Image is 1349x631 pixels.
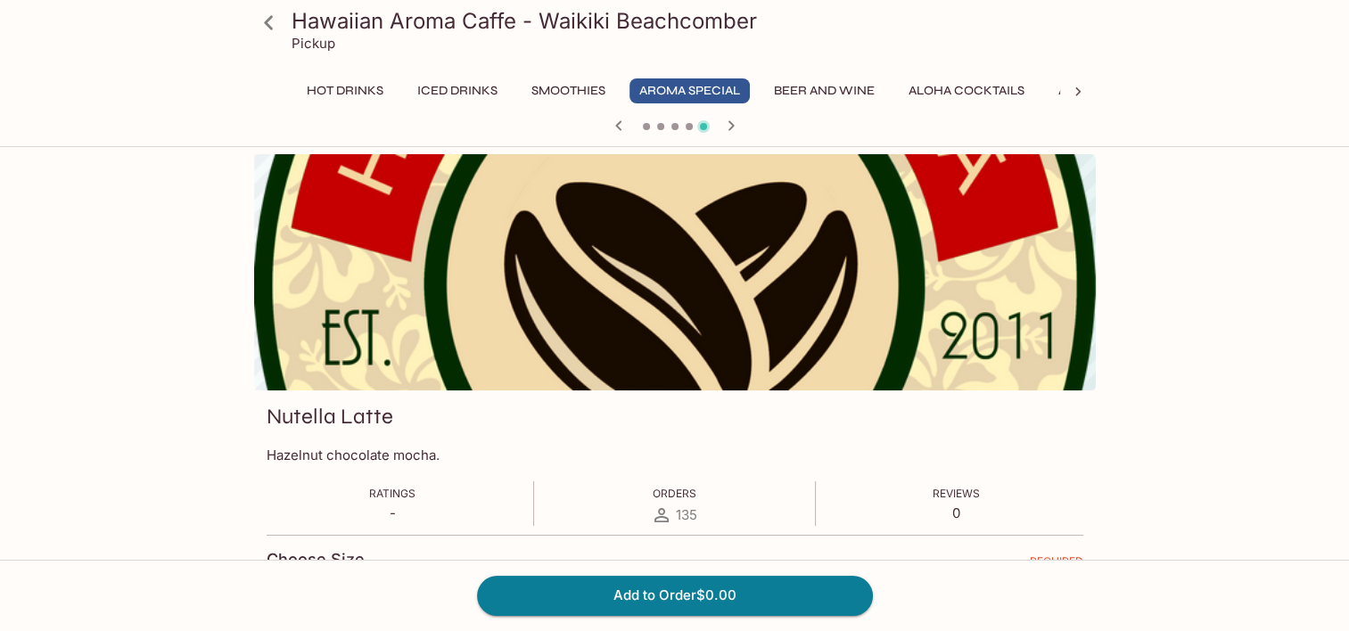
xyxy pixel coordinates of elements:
h3: Nutella Latte [267,403,393,430]
span: Reviews [933,487,980,500]
p: Pickup [292,35,335,52]
span: Orders [653,487,696,500]
p: - [369,504,415,521]
button: Iced Drinks [407,78,507,103]
h3: Hawaiian Aroma Caffe - Waikiki Beachcomber [292,7,1089,35]
span: REQUIRED [1030,554,1083,575]
p: 0 [933,504,980,521]
h4: Choose Size [267,550,365,570]
button: Hot Drinks [297,78,393,103]
button: Aloha Cocktails [899,78,1034,103]
button: Beer and Wine [764,78,884,103]
button: Aroma Special [629,78,750,103]
button: All Day Bubbly [1049,78,1168,103]
span: 135 [676,506,697,523]
div: Nutella Latte [254,154,1096,390]
span: Ratings [369,487,415,500]
button: Smoothies [522,78,615,103]
button: Add to Order$0.00 [477,576,873,615]
p: Hazelnut chocolate mocha. [267,447,1083,463]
